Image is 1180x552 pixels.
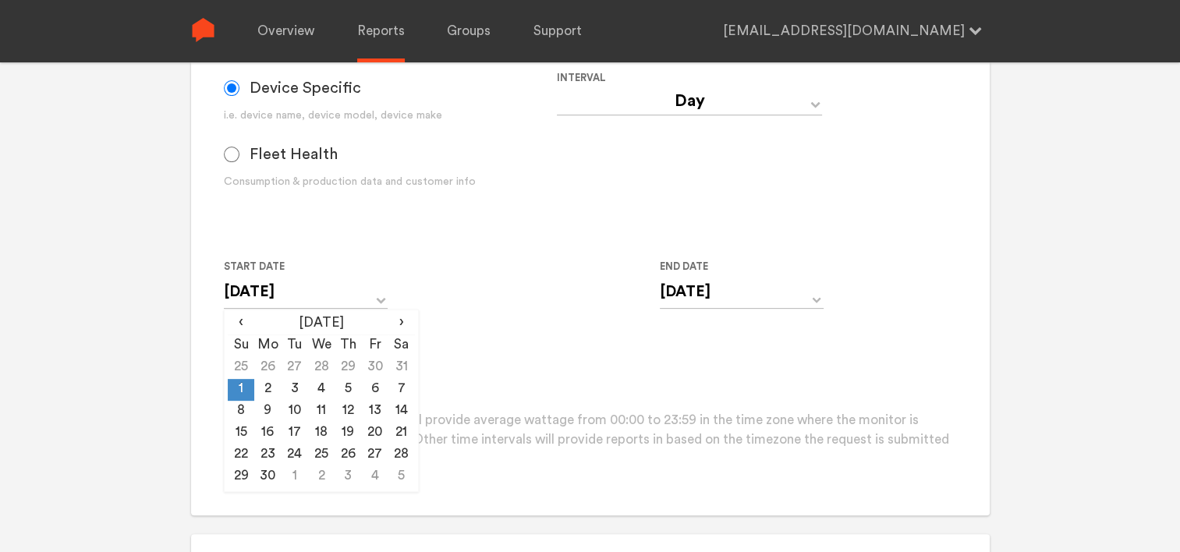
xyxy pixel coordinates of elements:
[660,257,811,276] label: End Date
[388,313,415,332] span: ›
[224,411,956,469] p: Please note that daily reports will provide average wattage from 00:00 to 23:59 in the time zone ...
[335,444,361,466] td: 26
[191,18,215,42] img: Sense Logo
[388,423,415,444] td: 21
[254,335,281,357] th: Mo
[361,357,388,379] td: 30
[308,379,335,401] td: 4
[361,423,388,444] td: 20
[335,379,361,401] td: 5
[282,423,308,444] td: 17
[335,335,361,357] th: Th
[361,466,388,488] td: 4
[224,80,239,96] input: Device Specific
[254,444,281,466] td: 23
[388,357,415,379] td: 31
[228,379,254,401] td: 1
[388,379,415,401] td: 7
[388,466,415,488] td: 5
[254,357,281,379] td: 26
[282,444,308,466] td: 24
[308,423,335,444] td: 18
[228,357,254,379] td: 25
[282,401,308,423] td: 10
[282,466,308,488] td: 1
[224,174,557,190] div: Consumption & production data and customer info
[254,466,281,488] td: 30
[308,357,335,379] td: 28
[361,335,388,357] th: Fr
[361,444,388,466] td: 27
[228,401,254,423] td: 8
[308,444,335,466] td: 25
[308,401,335,423] td: 11
[254,313,388,335] th: [DATE]
[224,257,375,276] label: Start Date
[388,444,415,466] td: 28
[335,357,361,379] td: 29
[308,466,335,488] td: 2
[224,108,557,124] div: i.e. device name, device model, device make
[228,423,254,444] td: 15
[228,444,254,466] td: 22
[228,466,254,488] td: 29
[282,335,308,357] th: Tu
[361,379,388,401] td: 6
[557,69,877,87] label: Interval
[335,401,361,423] td: 12
[254,423,281,444] td: 16
[254,379,281,401] td: 2
[224,147,239,162] input: Fleet Health
[308,335,335,357] th: We
[361,401,388,423] td: 13
[282,379,308,401] td: 3
[250,145,338,164] span: Fleet Health
[228,313,254,332] span: ‹
[388,401,415,423] td: 14
[335,466,361,488] td: 3
[282,357,308,379] td: 27
[228,335,254,357] th: Su
[388,335,415,357] th: Sa
[250,79,361,97] span: Device Specific
[254,401,281,423] td: 9
[335,423,361,444] td: 19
